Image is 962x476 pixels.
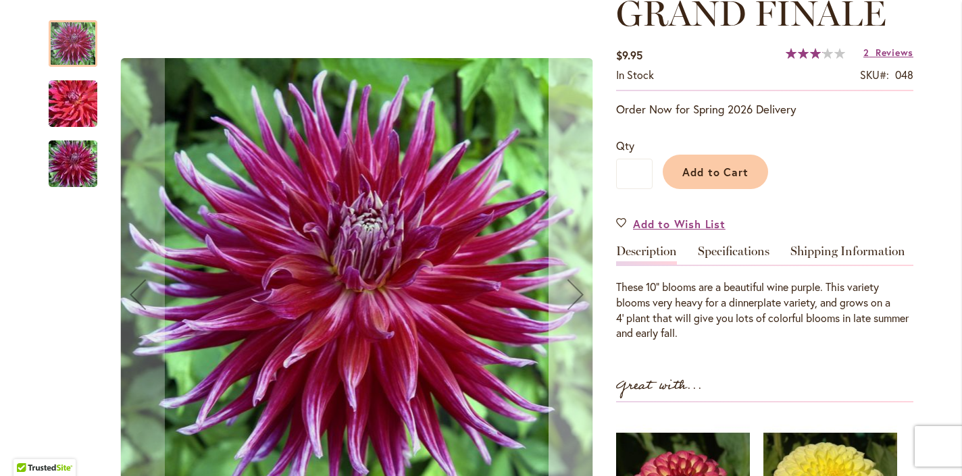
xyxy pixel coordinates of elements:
strong: Great with... [616,375,703,397]
div: 63% [786,48,845,59]
a: Shipping Information [790,245,905,265]
div: Grand Finale [49,7,111,67]
img: Grand Finale [24,72,122,136]
div: Detailed Product Info [616,245,913,341]
strong: SKU [860,68,889,82]
span: 2 [863,46,869,59]
span: Add to Cart [682,165,749,179]
span: Qty [616,138,634,153]
div: Availability [616,68,654,83]
img: Grand Finale [24,132,122,196]
span: In stock [616,68,654,82]
div: These 10" blooms are a beautiful wine purple. This variety blooms very heavy for a dinnerplate va... [616,280,913,341]
iframe: Launch Accessibility Center [10,428,48,466]
span: Reviews [876,46,913,59]
button: Add to Cart [663,155,768,189]
a: 2 Reviews [863,46,913,59]
div: Grand Finale [49,127,97,187]
p: Order Now for Spring 2026 Delivery [616,101,913,117]
span: Add to Wish List [633,216,726,232]
span: $9.95 [616,48,642,62]
a: Add to Wish List [616,216,726,232]
div: 048 [895,68,913,83]
a: Description [616,245,677,265]
a: Specifications [698,245,769,265]
div: Grand Finale [49,67,111,127]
